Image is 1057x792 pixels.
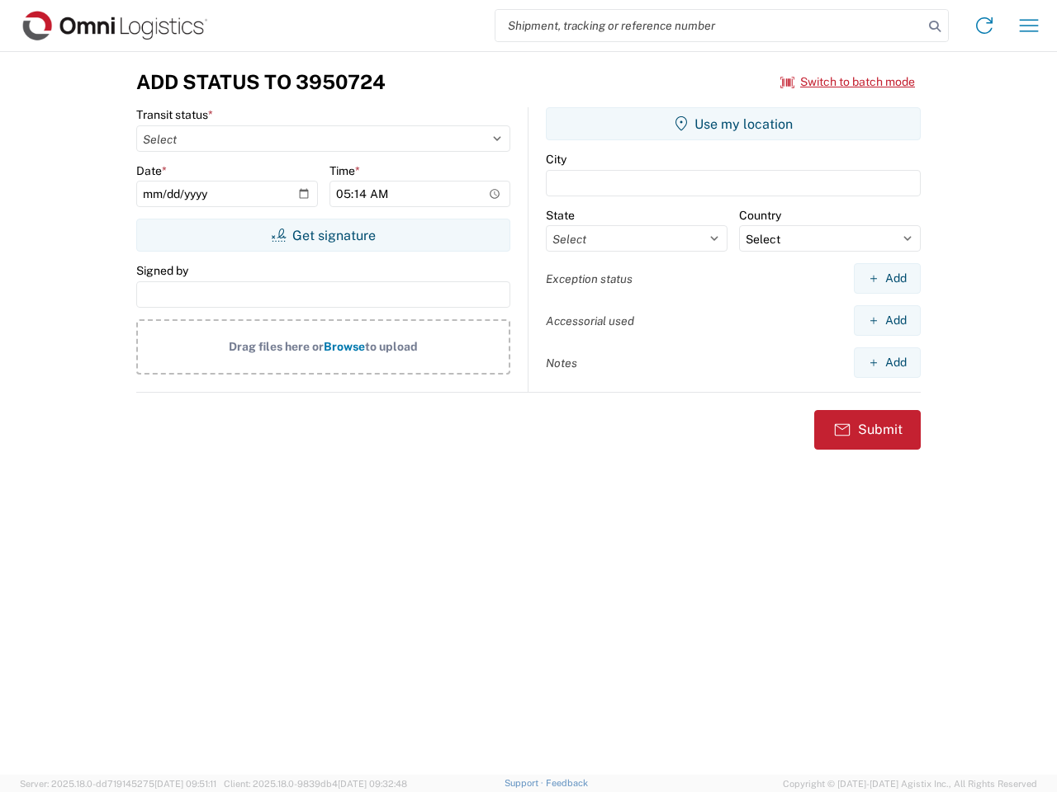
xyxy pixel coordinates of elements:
[546,107,921,140] button: Use my location
[546,356,577,370] label: Notes
[783,776,1037,791] span: Copyright © [DATE]-[DATE] Agistix Inc., All Rights Reserved
[814,410,921,450] button: Submit
[739,208,781,223] label: Country
[854,263,921,294] button: Add
[136,219,510,252] button: Get signature
[780,68,915,96] button: Switch to batch mode
[365,340,418,353] span: to upload
[505,778,546,788] a: Support
[224,779,407,789] span: Client: 2025.18.0-9839db4
[546,208,575,223] label: State
[338,779,407,789] span: [DATE] 09:32:48
[546,271,633,286] label: Exception status
[546,778,588,788] a: Feedback
[324,340,365,353] span: Browse
[136,107,213,122] label: Transit status
[136,263,188,278] label: Signed by
[136,163,167,178] label: Date
[154,779,216,789] span: [DATE] 09:51:11
[854,347,921,378] button: Add
[136,70,386,94] h3: Add Status to 3950724
[546,313,634,328] label: Accessorial used
[546,152,566,167] label: City
[495,10,923,41] input: Shipment, tracking or reference number
[20,779,216,789] span: Server: 2025.18.0-dd719145275
[229,340,324,353] span: Drag files here or
[329,163,360,178] label: Time
[854,305,921,336] button: Add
